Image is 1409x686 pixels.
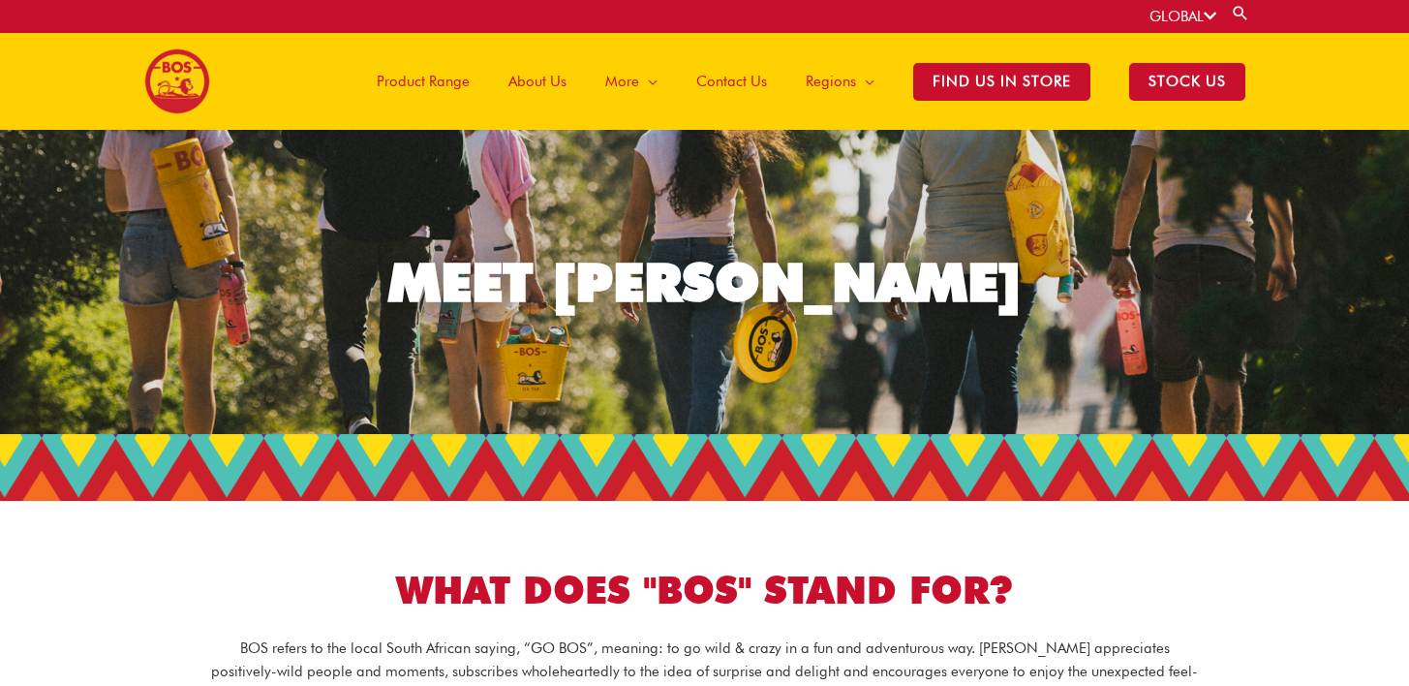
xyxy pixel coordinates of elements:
[696,52,767,110] span: Contact Us
[377,52,470,110] span: Product Range
[894,33,1110,130] a: Find Us in Store
[144,48,210,114] img: BOS logo finals-200px
[388,256,1022,309] div: MEET [PERSON_NAME]
[806,52,856,110] span: Regions
[163,564,1247,617] h1: WHAT DOES "BOS" STAND FOR?
[1231,4,1250,22] a: Search button
[586,33,677,130] a: More
[357,33,489,130] a: Product Range
[605,52,639,110] span: More
[343,33,1265,130] nav: Site Navigation
[1129,63,1245,101] span: STOCK US
[489,33,586,130] a: About Us
[1110,33,1265,130] a: STOCK US
[786,33,894,130] a: Regions
[913,63,1090,101] span: Find Us in Store
[677,33,786,130] a: Contact Us
[1149,8,1216,25] a: GLOBAL
[508,52,567,110] span: About Us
